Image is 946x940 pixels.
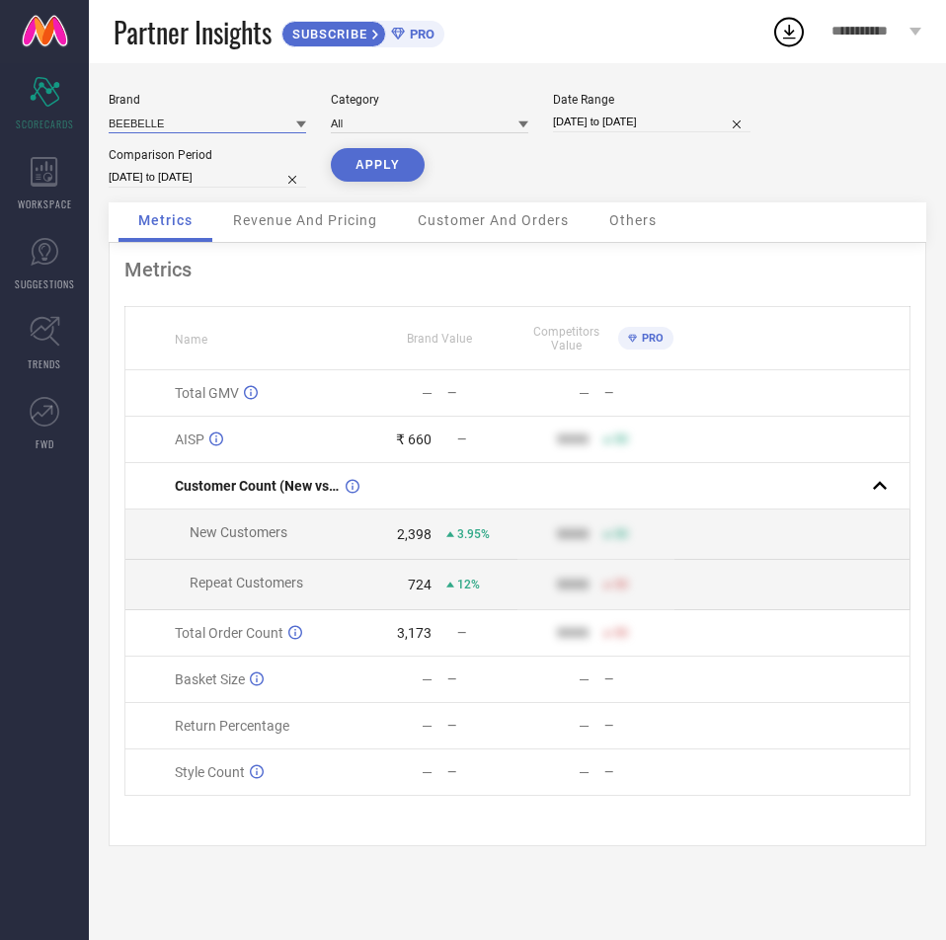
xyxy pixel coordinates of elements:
[408,577,432,592] div: 724
[407,332,472,346] span: Brand Value
[447,719,516,733] div: —
[331,148,425,182] button: APPLY
[579,671,590,687] div: —
[447,672,516,686] div: —
[553,112,750,132] input: Select date range
[138,212,193,228] span: Metrics
[233,212,377,228] span: Revenue And Pricing
[457,578,480,591] span: 12%
[557,577,589,592] div: 9999
[175,671,245,687] span: Basket Size
[457,527,490,541] span: 3.95%
[175,478,341,494] span: Customer Count (New vs Repeat)
[447,765,516,779] div: —
[422,385,433,401] div: —
[281,16,444,47] a: SUBSCRIBEPRO
[331,93,528,107] div: Category
[36,436,54,451] span: FWD
[557,526,589,542] div: 9999
[637,332,664,345] span: PRO
[614,626,628,640] span: 50
[579,764,590,780] div: —
[16,117,74,131] span: SCORECARDS
[397,526,432,542] div: 2,398
[109,93,306,107] div: Brand
[175,333,207,347] span: Name
[422,718,433,734] div: —
[609,212,657,228] span: Others
[190,575,303,590] span: Repeat Customers
[418,212,569,228] span: Customer And Orders
[109,167,306,188] input: Select comparison period
[175,718,289,734] span: Return Percentage
[175,431,204,447] span: AISP
[557,431,589,447] div: 9999
[397,625,432,641] div: 3,173
[518,325,613,352] span: Competitors Value
[614,527,628,541] span: 50
[15,276,75,291] span: SUGGESTIONS
[175,385,239,401] span: Total GMV
[109,148,306,162] div: Comparison Period
[614,578,628,591] span: 50
[405,27,434,41] span: PRO
[28,356,61,371] span: TRENDS
[18,196,72,211] span: WORKSPACE
[579,718,590,734] div: —
[457,432,466,446] span: —
[553,93,750,107] div: Date Range
[190,524,287,540] span: New Customers
[771,14,807,49] div: Open download list
[557,625,589,641] div: 9999
[175,764,245,780] span: Style Count
[614,432,628,446] span: 50
[175,625,283,641] span: Total Order Count
[604,765,673,779] div: —
[422,764,433,780] div: —
[422,671,433,687] div: —
[447,386,516,400] div: —
[604,672,673,686] div: —
[124,258,910,281] div: Metrics
[282,27,372,41] span: SUBSCRIBE
[604,719,673,733] div: —
[604,386,673,400] div: —
[457,626,466,640] span: —
[579,385,590,401] div: —
[396,431,432,447] div: ₹ 660
[114,12,272,52] span: Partner Insights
